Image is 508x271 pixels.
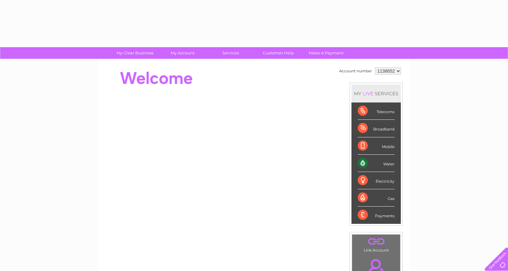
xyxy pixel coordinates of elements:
[338,66,373,76] td: Account number
[358,207,395,224] div: Payments
[300,47,352,59] a: Make A Payment
[358,102,395,120] div: Telecoms
[157,47,209,59] a: My Account
[351,85,401,102] div: MY SERVICES
[205,47,257,59] a: Services
[109,47,161,59] a: My Clear Business
[358,137,395,155] div: Mobile
[362,91,375,97] div: LIVE
[358,155,395,172] div: Water
[358,120,395,137] div: Broadband
[354,236,399,247] a: .
[358,172,395,189] div: Electricity
[352,234,400,254] td: Link Account
[252,47,304,59] a: Customer Help
[358,189,395,207] div: Gas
